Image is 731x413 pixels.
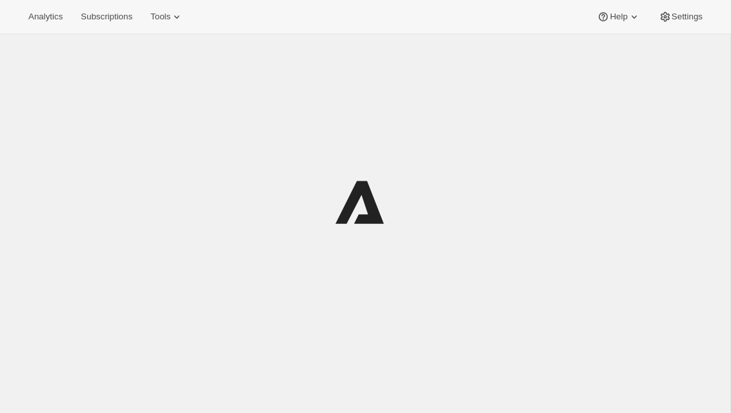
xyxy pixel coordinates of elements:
[81,12,132,22] span: Subscriptions
[672,12,703,22] span: Settings
[28,12,63,22] span: Analytics
[143,8,191,26] button: Tools
[21,8,70,26] button: Analytics
[73,8,140,26] button: Subscriptions
[610,12,627,22] span: Help
[150,12,170,22] span: Tools
[651,8,710,26] button: Settings
[589,8,648,26] button: Help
